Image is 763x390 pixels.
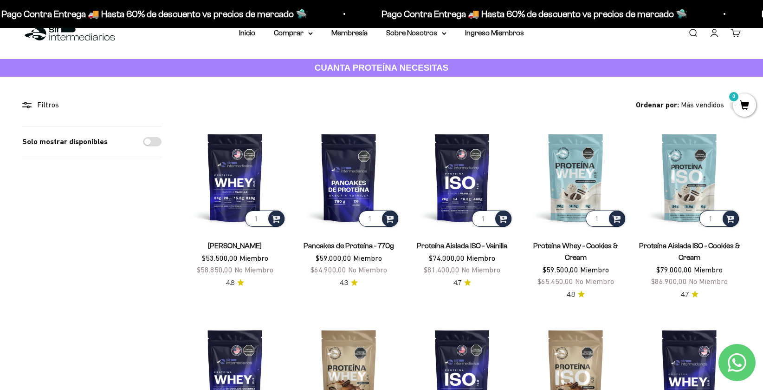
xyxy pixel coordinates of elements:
[310,265,346,274] span: $64.900,00
[681,290,698,300] a: 4.74.7 de 5.0 estrellas
[466,254,495,262] span: Miembro
[429,254,465,262] span: $74.000,00
[681,290,689,300] span: 4.7
[424,265,459,274] span: $81.400,00
[636,99,679,111] span: Ordenar por:
[681,99,741,111] button: Más vendidos
[226,278,244,288] a: 4.84.8 de 5.0 estrellas
[417,242,507,250] a: Proteína Aislada ISO - Vainilla
[733,101,756,111] a: 0
[208,242,262,250] a: [PERSON_NAME]
[1,7,307,21] p: Pago Contra Entrega 🚚 Hasta 60% de descuento vs precios de mercado 🛸
[197,265,233,274] span: $58.850,00
[353,254,382,262] span: Miembro
[453,278,461,288] span: 4.7
[465,29,524,37] a: Ingreso Miembros
[234,265,273,274] span: No Miembro
[651,277,687,285] span: $86.900,00
[728,91,739,102] mark: 0
[461,265,500,274] span: No Miembro
[226,278,234,288] span: 4.8
[533,242,618,261] a: Proteína Whey - Cookies & Cream
[381,7,687,21] p: Pago Contra Entrega 🚚 Hasta 60% de descuento vs precios de mercado 🛸
[575,277,614,285] span: No Miembro
[22,99,162,111] div: Filtros
[453,278,471,288] a: 4.74.7 de 5.0 estrellas
[386,27,446,39] summary: Sobre Nosotros
[543,265,578,274] span: $59.500,00
[304,242,394,250] a: Pancakes de Proteína - 770g
[340,278,358,288] a: 4.34.3 de 5.0 estrellas
[689,277,728,285] span: No Miembro
[348,265,387,274] span: No Miembro
[316,254,351,262] span: $59.000,00
[239,29,255,37] a: Inicio
[340,278,348,288] span: 4.3
[274,27,313,39] summary: Comprar
[22,136,108,148] label: Solo mostrar disponibles
[315,63,449,73] strong: CUANTA PROTEÍNA NECESITAS
[202,254,238,262] span: $53.500,00
[639,242,740,261] a: Proteína Aislada ISO - Cookies & Cream
[567,290,575,300] span: 4.8
[239,254,268,262] span: Miembro
[331,29,368,37] a: Membresía
[567,290,585,300] a: 4.84.8 de 5.0 estrellas
[656,265,692,274] span: $79.000,00
[537,277,573,285] span: $65.450,00
[681,99,724,111] span: Más vendidos
[694,265,723,274] span: Miembro
[580,265,609,274] span: Miembro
